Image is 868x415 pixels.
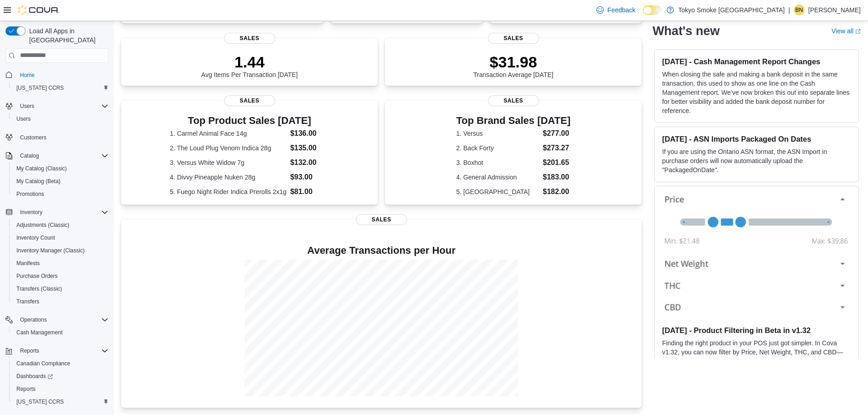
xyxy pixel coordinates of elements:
span: Operations [16,314,108,325]
a: Manifests [13,258,43,269]
span: Customers [16,132,108,143]
span: Inventory [20,209,42,216]
button: Adjustments (Classic) [9,219,112,231]
span: Canadian Compliance [13,358,108,369]
button: Users [2,100,112,113]
a: My Catalog (Classic) [13,163,71,174]
svg: External link [855,29,861,34]
dt: 5. Fuego Night Rider Indica Prerolls 2x1g [170,187,287,196]
a: [US_STATE] CCRS [13,82,67,93]
button: Customers [2,131,112,144]
button: Home [2,68,112,82]
span: Cash Management [16,329,62,336]
span: Catalog [16,150,108,161]
a: Adjustments (Classic) [13,220,73,231]
span: Adjustments (Classic) [13,220,108,231]
p: If you are using the Ontario ASN format, the ASN Import in purchase orders will now automatically... [662,147,851,174]
dt: 1. Carmel Animal Face 14g [170,129,287,138]
button: My Catalog (Beta) [9,175,112,188]
span: Transfers [13,296,108,307]
dt: 3. Versus White Widow 7g [170,158,287,167]
a: Inventory Count [13,232,59,243]
dt: 2. The Loud Plug Venom Indica 28g [170,143,287,153]
h3: Top Product Sales [DATE] [170,115,329,126]
button: Catalog [16,150,42,161]
span: My Catalog (Beta) [16,178,61,185]
a: Feedback [593,1,639,19]
button: Inventory Manager (Classic) [9,244,112,257]
span: Users [16,101,108,112]
button: Catalog [2,149,112,162]
span: Users [13,113,108,124]
div: Avg Items Per Transaction [DATE] [201,53,298,78]
span: Operations [20,316,47,323]
span: Catalog [20,152,39,159]
span: Load All Apps in [GEOGRAPHIC_DATA] [26,26,108,45]
span: My Catalog (Classic) [13,163,108,174]
button: Users [16,101,38,112]
span: Canadian Compliance [16,360,70,367]
div: Transaction Average [DATE] [473,53,554,78]
button: [US_STATE] CCRS [9,82,112,94]
span: Purchase Orders [16,272,58,280]
span: Manifests [13,258,108,269]
span: Washington CCRS [13,396,108,407]
p: Finding the right product in your POS just got simpler. In Cova v1.32, you can now filter by Pric... [662,338,851,384]
span: Promotions [16,190,44,198]
img: Cova [18,5,59,15]
a: Transfers [13,296,43,307]
span: Users [20,102,34,110]
span: Reports [13,384,108,395]
span: Inventory Count [13,232,108,243]
span: Promotions [13,189,108,200]
span: Transfers [16,298,39,305]
span: Manifests [16,260,40,267]
span: Reports [16,345,108,356]
span: Adjustments (Classic) [16,221,69,229]
a: Cash Management [13,327,66,338]
p: 1.44 [201,53,298,71]
span: Reports [20,347,39,354]
button: Transfers (Classic) [9,282,112,295]
span: Inventory Manager (Classic) [16,247,85,254]
h2: What's new [652,24,719,38]
p: $31.98 [473,53,554,71]
button: Inventory Count [9,231,112,244]
dd: $136.00 [290,128,329,139]
button: Inventory [2,206,112,219]
span: Sales [224,33,275,44]
a: View allExternal link [832,27,861,35]
input: Dark Mode [643,5,662,15]
button: Canadian Compliance [9,357,112,370]
button: Reports [2,344,112,357]
dd: $182.00 [543,186,570,197]
button: Purchase Orders [9,270,112,282]
dd: $81.00 [290,186,329,197]
span: Transfers (Classic) [13,283,108,294]
a: Promotions [13,189,48,200]
span: Cash Management [13,327,108,338]
dd: $183.00 [543,172,570,183]
p: When closing the safe and making a bank deposit in the same transaction, this used to show as one... [662,70,851,115]
span: Sales [224,95,275,106]
span: My Catalog (Classic) [16,165,67,172]
button: Cash Management [9,326,112,339]
a: [US_STATE] CCRS [13,396,67,407]
a: My Catalog (Beta) [13,176,64,187]
span: Reports [16,385,36,393]
span: Purchase Orders [13,271,108,282]
span: Home [20,72,35,79]
span: Sales [488,33,539,44]
a: Dashboards [13,371,56,382]
span: Sales [488,95,539,106]
span: Sales [356,214,407,225]
a: Purchase Orders [13,271,62,282]
dt: 3. Boxhot [456,158,539,167]
dt: 4. General Admission [456,173,539,182]
span: Dashboards [16,373,53,380]
h3: [DATE] - Cash Management Report Changes [662,57,851,66]
span: BN [796,5,803,15]
span: Inventory Count [16,234,55,241]
button: Transfers [9,295,112,308]
a: Canadian Compliance [13,358,74,369]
